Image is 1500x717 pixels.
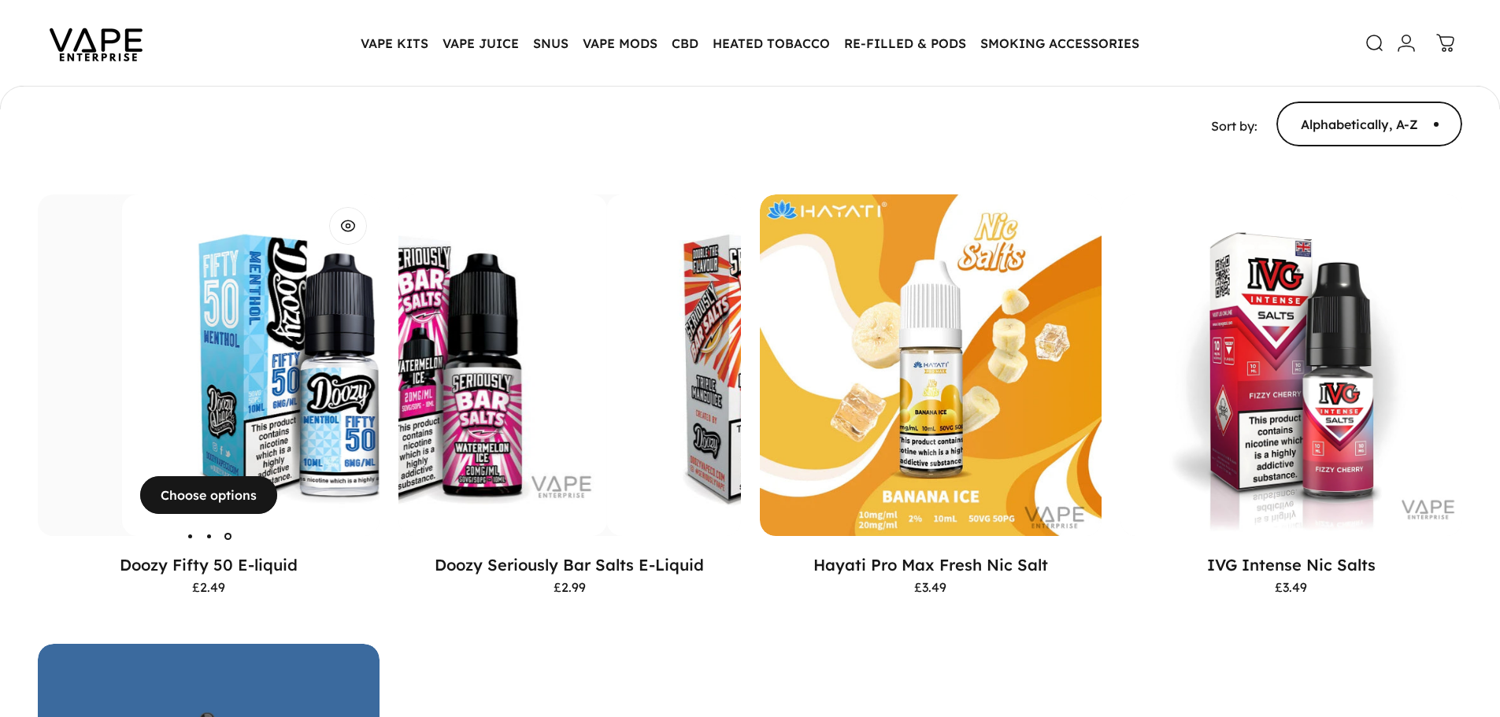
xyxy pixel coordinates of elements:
span: £2.99 [554,581,586,593]
a: Doozy Seriously Bar Salts E-Liquid [398,194,740,536]
summary: VAPE MODS [576,27,665,60]
img: Doozy Fifty 50 E-liquid [122,194,464,536]
a: 0 items [1428,26,1463,61]
summary: VAPE JUICE [435,27,526,60]
span: £3.49 [1275,581,1307,593]
summary: SNUS [526,27,576,60]
button: Choose options [140,476,277,514]
summary: SMOKING ACCESSORIES [973,27,1146,60]
a: Doozy Fifty 50 E-liquid [38,194,380,536]
summary: RE-FILLED & PODS [837,27,973,60]
nav: Primary [354,27,1146,60]
summary: HEATED TOBACCO [706,27,837,60]
summary: VAPE KITS [354,27,435,60]
span: £3.49 [914,581,946,593]
a: Doozy Fifty 50 E-liquid [120,555,298,575]
span: £2.49 [192,581,225,593]
span: Sort by: [1211,118,1257,134]
img: Hayati Pro Max Fresh Nic Salt [760,194,1102,536]
img: Vape Enterprise [25,6,167,80]
img: IVG Intense Nic Salts [1120,194,1462,536]
a: Doozy Seriously Bar Salts E-Liquid [435,555,704,575]
a: Hayati Pro Max Fresh Nic Salt [813,555,1048,575]
img: Doozy Seriously Bar Salts [265,194,606,536]
a: IVG Intense Nic Salts [1207,555,1376,575]
summary: CBD [665,27,706,60]
img: Doozy Seriously Bar Salts [607,194,949,536]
